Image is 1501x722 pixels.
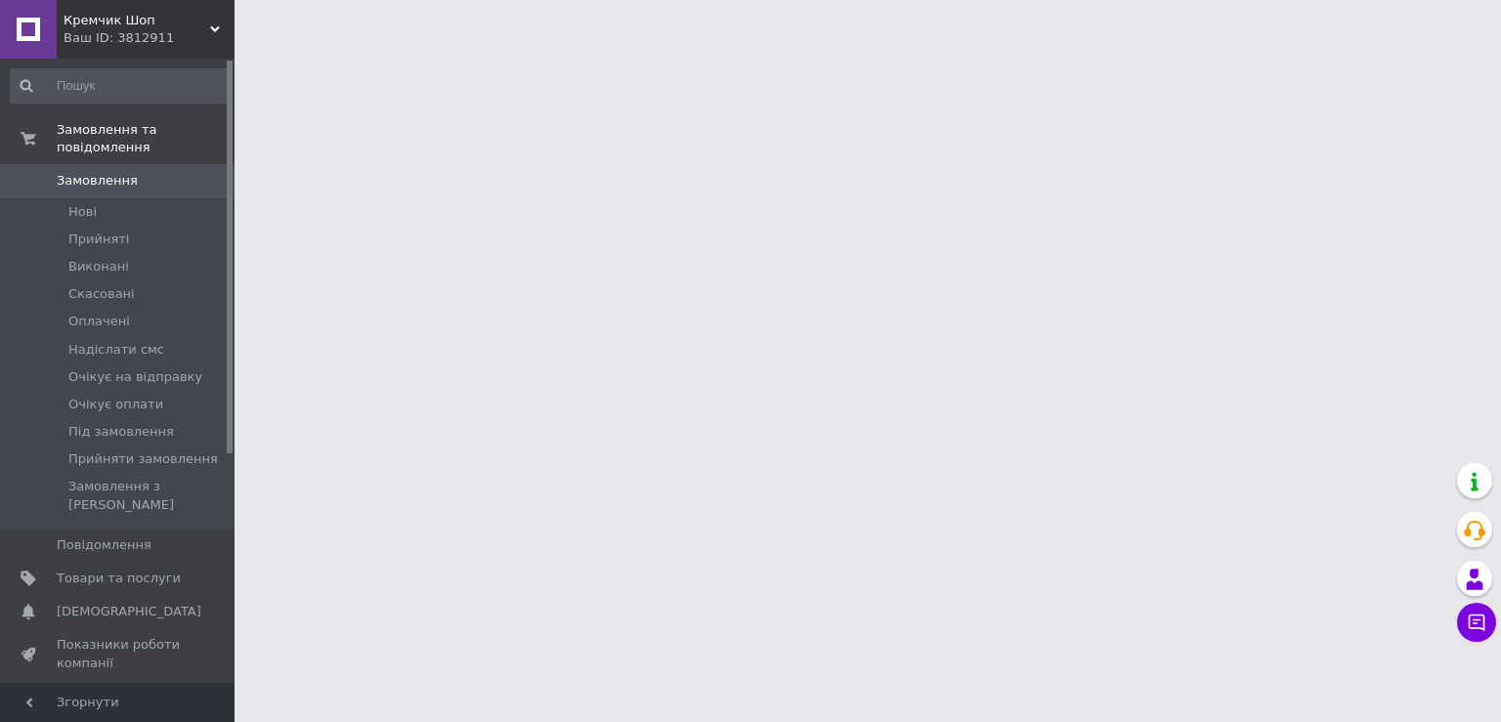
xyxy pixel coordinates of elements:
[64,12,210,29] span: Кремчик Шоп
[68,396,163,413] span: Очікує оплати
[57,603,201,620] span: [DEMOGRAPHIC_DATA]
[68,341,164,359] span: Надіслати смс
[68,478,229,513] span: Замовлення з [PERSON_NAME]
[1457,603,1496,642] button: Чат з покупцем
[64,29,235,47] div: Ваш ID: 3812911
[57,172,138,190] span: Замовлення
[68,368,202,386] span: Очікує на відправку
[68,450,218,468] span: Прийняти замовлення
[57,636,181,671] span: Показники роботи компанії
[57,536,151,554] span: Повідомлення
[10,68,231,104] input: Пошук
[57,570,181,587] span: Товари та послуги
[68,203,97,221] span: Нові
[68,285,135,303] span: Скасовані
[68,258,129,276] span: Виконані
[57,121,235,156] span: Замовлення та повідомлення
[68,423,174,441] span: Під замовлення
[68,313,130,330] span: Оплачені
[68,231,129,248] span: Прийняті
